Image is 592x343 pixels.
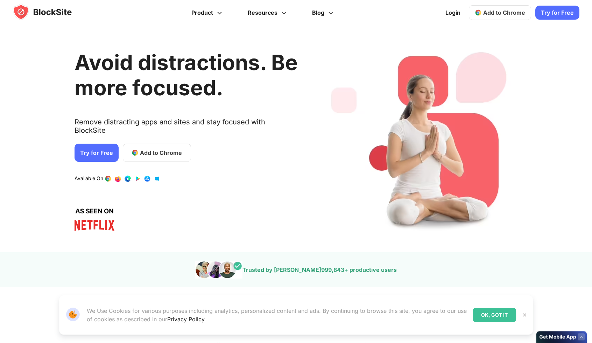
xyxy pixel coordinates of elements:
text: Remove distracting apps and sites and stay focused with BlockSite [75,118,298,140]
a: Try for Free [75,144,119,162]
span: 999,843 [321,266,344,273]
span: Add to Chrome [140,149,182,157]
p: We Use Cookies for various purposes including analytics, personalized content and ads. By continu... [87,307,467,323]
img: blocksite-icon.5d769676.svg [13,4,85,20]
h1: Avoid distractions. Be more focused. [75,50,298,100]
text: Trusted by [PERSON_NAME] + productive users [242,266,397,273]
img: chrome-icon.svg [475,9,482,16]
a: Try for Free [535,6,579,20]
span: Add to Chrome [483,9,525,16]
text: Available On [75,175,103,182]
img: Close [522,312,527,318]
a: Add to Chrome [123,144,191,162]
a: Login [441,4,465,21]
a: Privacy Policy [167,316,205,323]
div: OK, GOT IT [473,308,516,322]
img: pepole images [195,261,242,279]
button: Close [520,310,529,320]
a: Add to Chrome [469,5,531,20]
